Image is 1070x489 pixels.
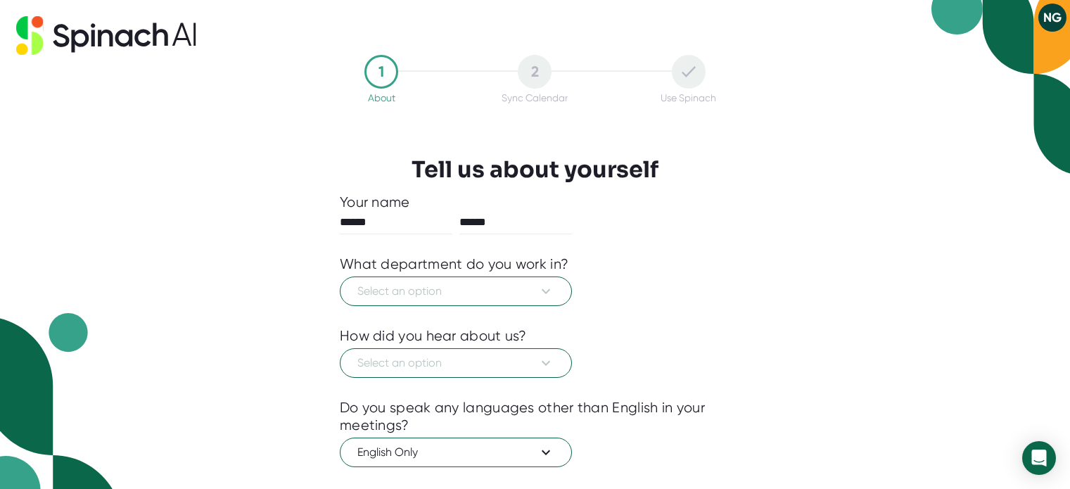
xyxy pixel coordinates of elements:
[368,92,395,103] div: About
[340,327,527,345] div: How did you hear about us?
[340,193,730,211] div: Your name
[340,399,730,434] div: Do you speak any languages other than English in your meetings?
[357,283,554,300] span: Select an option
[357,355,554,371] span: Select an option
[1022,441,1056,475] div: Open Intercom Messenger
[340,255,568,273] div: What department do you work in?
[502,92,568,103] div: Sync Calendar
[364,55,398,89] div: 1
[412,156,658,183] h3: Tell us about yourself
[340,438,572,467] button: English Only
[661,92,716,103] div: Use Spinach
[340,348,572,378] button: Select an option
[1038,4,1066,32] button: NG
[518,55,552,89] div: 2
[357,444,554,461] span: English Only
[340,277,572,306] button: Select an option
